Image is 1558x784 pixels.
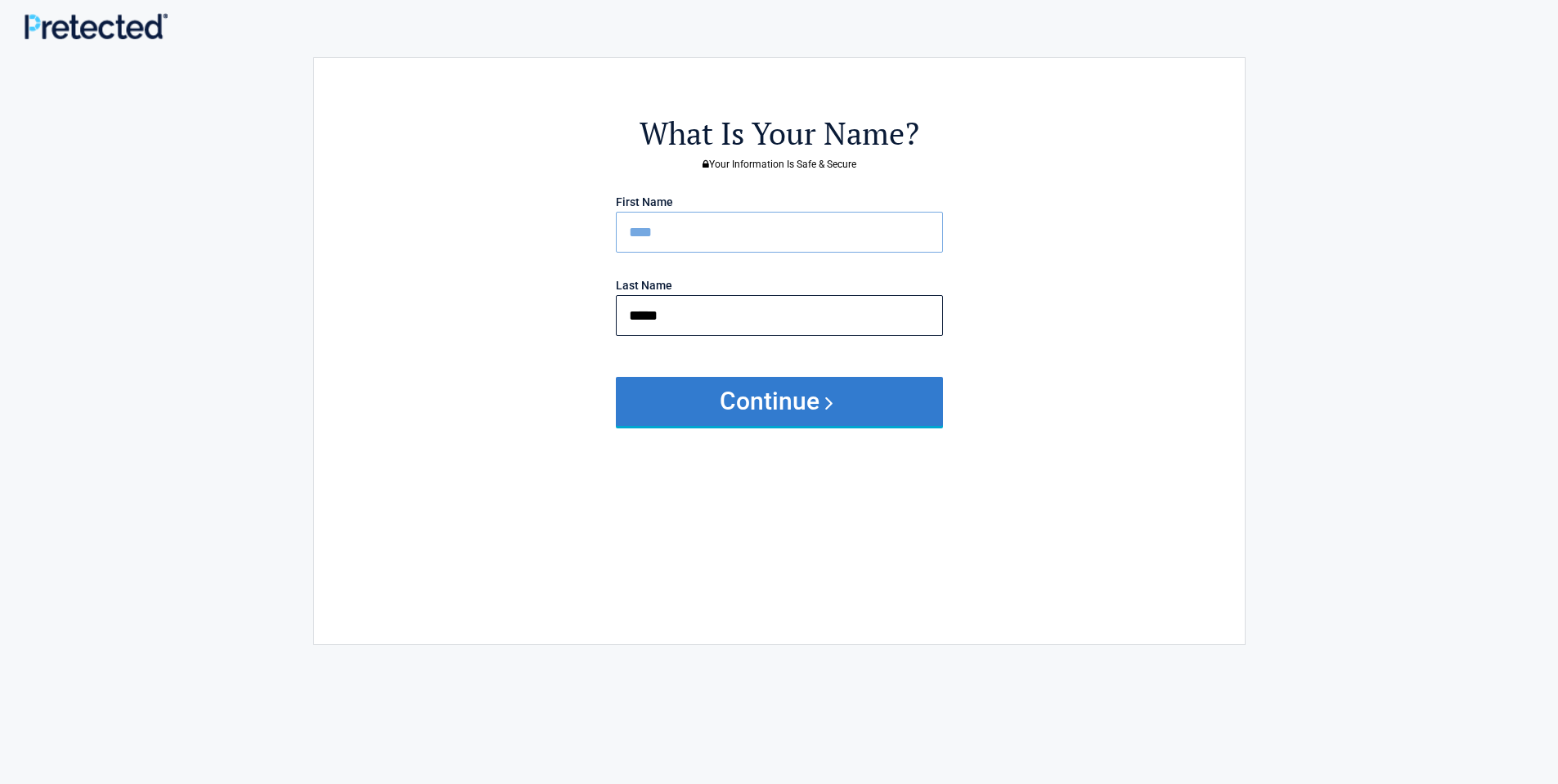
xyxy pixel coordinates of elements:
[616,196,673,208] label: First Name
[404,159,1155,169] h3: Your Information Is Safe & Secure
[616,280,672,291] label: Last Name
[25,13,168,39] img: Main Logo
[404,113,1155,155] h2: What Is Your Name?
[616,377,943,426] button: Continue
